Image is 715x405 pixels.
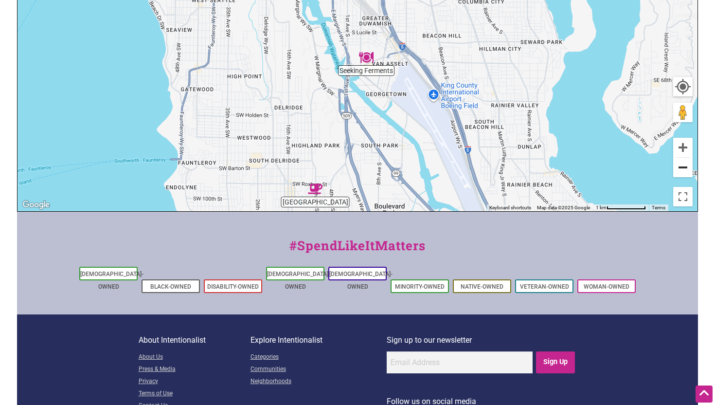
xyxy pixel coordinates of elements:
button: Your Location [673,77,693,96]
a: [DEMOGRAPHIC_DATA]-Owned [329,271,393,290]
button: Map Scale: 1 km per 77 pixels [593,204,649,211]
a: Disability-Owned [207,283,259,290]
a: Open this area in Google Maps (opens a new window) [20,199,52,211]
a: About Us [139,351,250,364]
a: Categories [250,351,387,364]
p: Explore Intentionalist [250,334,387,347]
a: Terms [652,205,665,210]
a: Privacy [139,376,250,388]
a: Neighborhoods [250,376,387,388]
a: Press & Media [139,364,250,376]
a: Woman-Owned [584,283,629,290]
button: Zoom out [673,158,693,177]
input: Sign Up [536,351,575,373]
div: Scroll Back to Top [696,386,713,403]
p: About Intentionalist [139,334,250,347]
a: Minority-Owned [395,283,445,290]
a: Communities [250,364,387,376]
button: Toggle fullscreen view [672,186,694,207]
a: [DEMOGRAPHIC_DATA]-Owned [80,271,143,290]
button: Zoom in [673,138,693,157]
a: Black-Owned [150,283,191,290]
p: Sign up to our newsletter [387,334,577,347]
a: Terms of Use [139,388,250,400]
div: #SpendLikeItMatters [17,236,698,265]
img: Google [20,199,52,211]
button: Drag Pegman onto the map to open Street View [673,103,693,122]
span: 1 km [596,205,607,210]
button: Keyboard shortcuts [489,204,531,211]
a: Native-Owned [461,283,503,290]
a: [DEMOGRAPHIC_DATA]-Owned [267,271,330,290]
a: Veteran-Owned [520,283,569,290]
span: Map data ©2025 Google [537,205,590,210]
div: Seeking Ferments [359,50,374,65]
div: Greenbridge Cafe [308,182,322,196]
input: Email Address [387,351,533,373]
